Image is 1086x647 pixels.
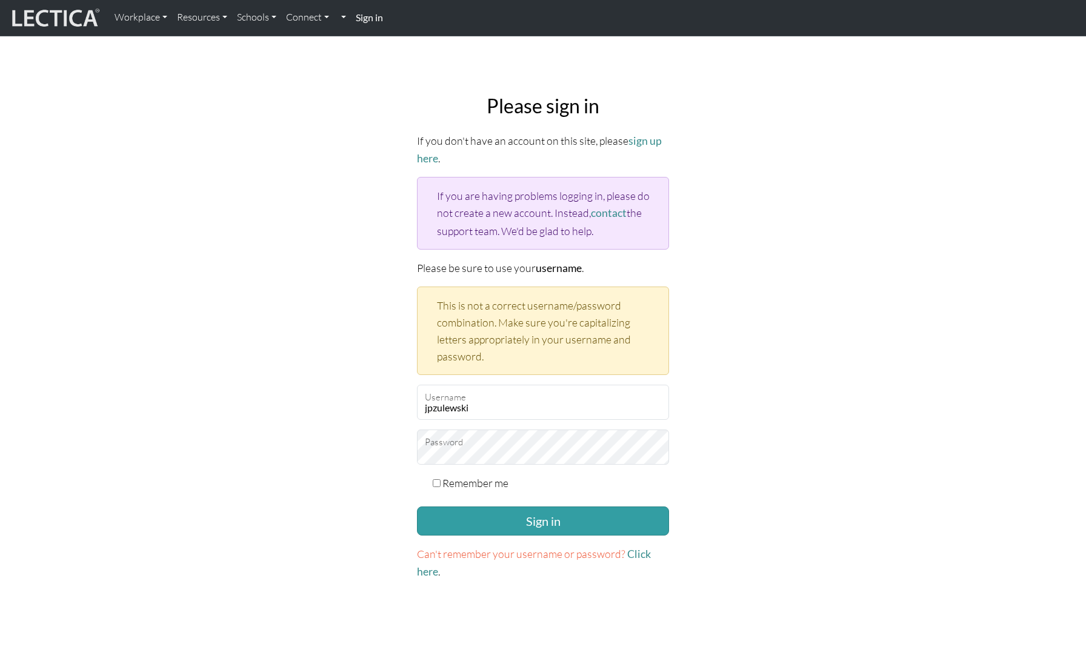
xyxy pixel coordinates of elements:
[417,547,625,560] span: Can't remember your username or password?
[417,287,669,376] div: This is not a correct username/password combination. Make sure you're capitalizing letters approp...
[110,5,172,30] a: Workplace
[9,7,100,30] img: lecticalive
[536,262,582,274] strong: username
[417,385,669,420] input: Username
[172,5,232,30] a: Resources
[417,177,669,249] div: If you are having problems logging in, please do not create a new account. Instead, the support t...
[417,259,669,277] p: Please be sure to use your .
[417,506,669,536] button: Sign in
[417,545,669,580] p: .
[356,12,383,23] strong: Sign in
[417,548,651,578] a: Click here
[232,5,281,30] a: Schools
[417,95,669,118] h2: Please sign in
[591,207,627,219] a: contact
[442,474,508,491] label: Remember me
[281,5,334,30] a: Connect
[351,5,388,31] a: Sign in
[417,132,669,167] p: If you don't have an account on this site, please .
